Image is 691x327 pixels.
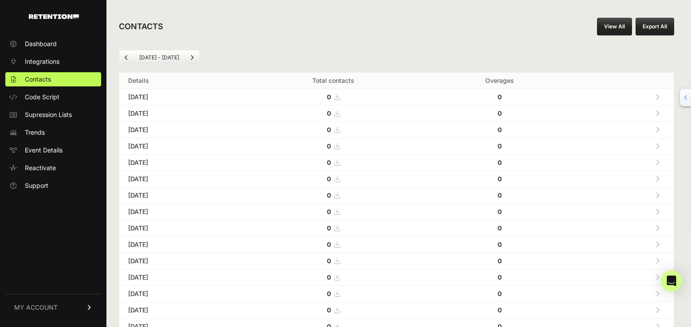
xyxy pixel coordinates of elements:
[498,273,502,281] strong: 0
[5,143,101,157] a: Event Details
[327,175,331,183] strong: 0
[636,18,674,35] button: Export All
[327,159,331,166] strong: 0
[25,93,59,101] span: Code Script
[25,39,57,48] span: Dashboard
[498,175,502,183] strong: 0
[25,163,56,172] span: Reactivate
[119,105,240,122] td: [DATE]
[5,294,101,321] a: MY ACCOUNT
[119,302,240,319] td: [DATE]
[119,171,240,187] td: [DATE]
[119,237,240,253] td: [DATE]
[498,191,502,199] strong: 0
[119,51,133,65] a: Previous
[327,257,331,265] strong: 0
[661,270,682,292] div: Open Intercom Messenger
[498,257,502,265] strong: 0
[25,110,72,119] span: Supression Lists
[427,73,573,89] th: Overages
[327,208,331,215] strong: 0
[5,108,101,122] a: Supression Lists
[327,241,331,248] strong: 0
[185,51,199,65] a: Next
[327,290,331,297] strong: 0
[498,109,502,117] strong: 0
[119,20,163,33] h2: CONTACTS
[240,73,427,89] th: Total contacts
[133,54,185,61] li: [DATE] - [DATE]
[119,204,240,220] td: [DATE]
[25,181,48,190] span: Support
[119,286,240,302] td: [DATE]
[327,142,331,150] strong: 0
[498,306,502,314] strong: 0
[498,159,502,166] strong: 0
[25,57,59,66] span: Integrations
[498,224,502,232] strong: 0
[327,224,331,232] strong: 0
[5,54,101,69] a: Integrations
[5,179,101,193] a: Support
[119,187,240,204] td: [DATE]
[327,306,331,314] strong: 0
[5,72,101,86] a: Contacts
[25,146,63,155] span: Event Details
[327,93,331,101] strong: 0
[14,303,58,312] span: MY ACCOUNT
[25,75,51,84] span: Contacts
[29,14,79,19] img: Retention.com
[119,73,240,89] th: Details
[498,93,502,101] strong: 0
[327,273,331,281] strong: 0
[498,126,502,133] strong: 0
[327,109,331,117] strong: 0
[498,241,502,248] strong: 0
[5,90,101,104] a: Code Script
[597,18,632,35] a: View All
[5,37,101,51] a: Dashboard
[119,253,240,269] td: [DATE]
[119,269,240,286] td: [DATE]
[119,122,240,138] td: [DATE]
[498,290,502,297] strong: 0
[327,191,331,199] strong: 0
[119,220,240,237] td: [DATE]
[498,208,502,215] strong: 0
[5,125,101,140] a: Trends
[119,155,240,171] td: [DATE]
[327,126,331,133] strong: 0
[5,161,101,175] a: Reactivate
[25,128,45,137] span: Trends
[119,89,240,105] td: [DATE]
[119,138,240,155] td: [DATE]
[498,142,502,150] strong: 0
